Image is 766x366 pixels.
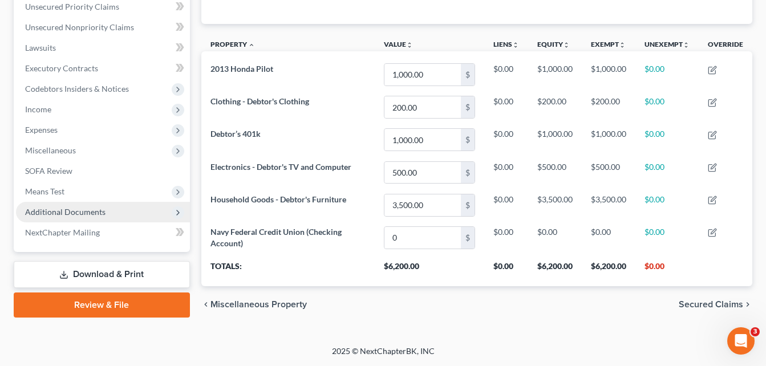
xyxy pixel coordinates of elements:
span: Clothing - Debtor's Clothing [210,96,309,106]
span: NextChapter Mailing [25,227,100,237]
span: Additional Documents [25,207,106,217]
th: $0.00 [635,254,699,286]
span: Codebtors Insiders & Notices [25,84,129,93]
a: Lawsuits [16,38,190,58]
span: Secured Claims [679,300,743,309]
th: Totals: [201,254,375,286]
div: $ [461,227,475,249]
td: $0.00 [635,189,699,221]
div: 2025 © NextChapterBK, INC [58,345,708,366]
a: SOFA Review [16,161,190,181]
td: $0.00 [635,124,699,156]
td: $0.00 [528,221,582,254]
span: Executory Contracts [25,63,98,73]
td: $0.00 [635,221,699,254]
a: Exemptunfold_more [591,40,626,48]
th: Override [699,33,752,59]
span: Means Test [25,186,64,196]
td: $500.00 [528,156,582,189]
i: chevron_left [201,300,210,309]
td: $0.00 [635,58,699,91]
span: Miscellaneous [25,145,76,155]
td: $500.00 [582,156,635,189]
th: $6,200.00 [528,254,582,286]
td: $0.00 [484,91,528,124]
a: Download & Print [14,261,190,288]
td: $1,000.00 [582,124,635,156]
div: $ [461,162,475,184]
div: $ [461,129,475,151]
span: Unsecured Priority Claims [25,2,119,11]
td: $0.00 [484,156,528,189]
td: $0.00 [484,58,528,91]
a: NextChapter Mailing [16,222,190,243]
input: 0.00 [384,194,461,216]
a: Executory Contracts [16,58,190,79]
a: Unexemptunfold_more [645,40,690,48]
td: $1,000.00 [528,124,582,156]
td: $0.00 [484,221,528,254]
td: $0.00 [484,124,528,156]
i: chevron_right [743,300,752,309]
button: chevron_left Miscellaneous Property [201,300,307,309]
a: Liensunfold_more [493,40,519,48]
div: $ [461,64,475,86]
i: unfold_more [683,42,690,48]
span: 3 [751,327,760,336]
i: unfold_more [563,42,570,48]
i: unfold_more [619,42,626,48]
td: $1,000.00 [582,58,635,91]
span: 2013 Honda Pilot [210,64,273,74]
input: 0.00 [384,96,461,118]
a: Valueunfold_more [384,40,413,48]
a: Unsecured Nonpriority Claims [16,17,190,38]
div: $ [461,194,475,216]
span: Navy Federal Credit Union (Checking Account) [210,227,342,248]
i: unfold_more [406,42,413,48]
input: 0.00 [384,162,461,184]
td: $0.00 [635,91,699,124]
th: $6,200.00 [375,254,484,286]
span: Expenses [25,125,58,135]
span: Income [25,104,51,114]
span: Miscellaneous Property [210,300,307,309]
iframe: Intercom live chat [727,327,755,355]
td: $200.00 [528,91,582,124]
button: Secured Claims chevron_right [679,300,752,309]
i: unfold_more [512,42,519,48]
td: $1,000.00 [528,58,582,91]
td: $0.00 [582,221,635,254]
td: $0.00 [484,189,528,221]
td: $0.00 [635,156,699,189]
span: Household Goods - Debtor's Furniture [210,194,346,204]
span: Electronics - Debtor's TV and Computer [210,162,351,172]
a: Property expand_less [210,40,255,48]
span: Debtor’s 401k [210,129,261,139]
i: expand_less [248,42,255,48]
td: $3,500.00 [528,189,582,221]
th: $6,200.00 [582,254,635,286]
a: Equityunfold_more [537,40,570,48]
a: Review & File [14,292,190,318]
input: 0.00 [384,64,461,86]
div: $ [461,96,475,118]
th: $0.00 [484,254,528,286]
td: $3,500.00 [582,189,635,221]
span: Lawsuits [25,43,56,52]
input: 0.00 [384,227,461,249]
td: $200.00 [582,91,635,124]
span: Unsecured Nonpriority Claims [25,22,134,32]
input: 0.00 [384,129,461,151]
span: SOFA Review [25,166,72,176]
